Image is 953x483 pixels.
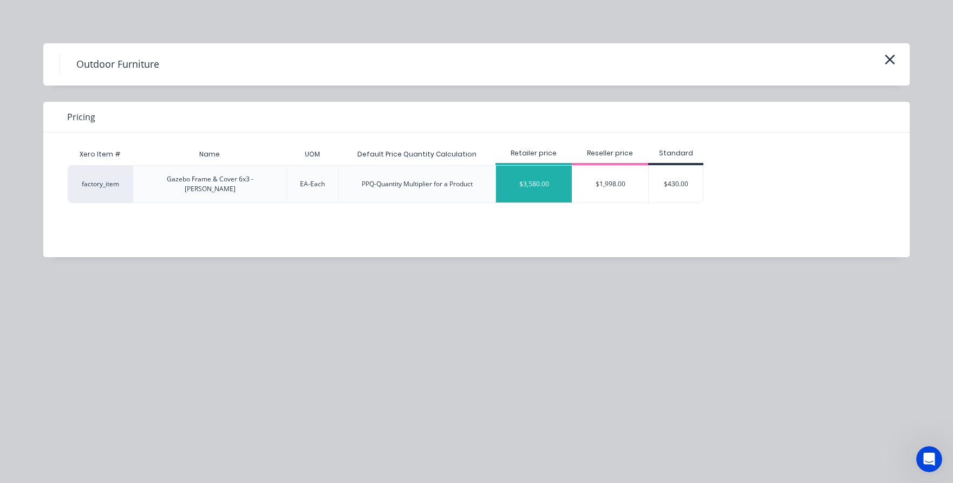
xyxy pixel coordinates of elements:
[496,166,572,203] div: $3,580.00
[68,165,133,203] div: factory_item
[572,166,648,203] div: $1,998.00
[67,110,95,123] span: Pricing
[572,148,648,158] div: Reseller price
[142,174,278,194] div: Gazebo Frame & Cover 6x3 - [PERSON_NAME]
[362,179,473,189] div: PPQ-Quantity Multiplier for a Product
[349,141,485,168] div: Default Price Quantity Calculation
[495,148,572,158] div: Retailer price
[300,179,325,189] div: EA-Each
[648,148,703,158] div: Standard
[191,141,229,168] div: Name
[649,166,703,203] div: $430.00
[916,446,942,472] iframe: Intercom live chat
[60,54,175,75] h4: Outdoor Furniture
[68,143,133,165] div: Xero Item #
[296,141,329,168] div: UOM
